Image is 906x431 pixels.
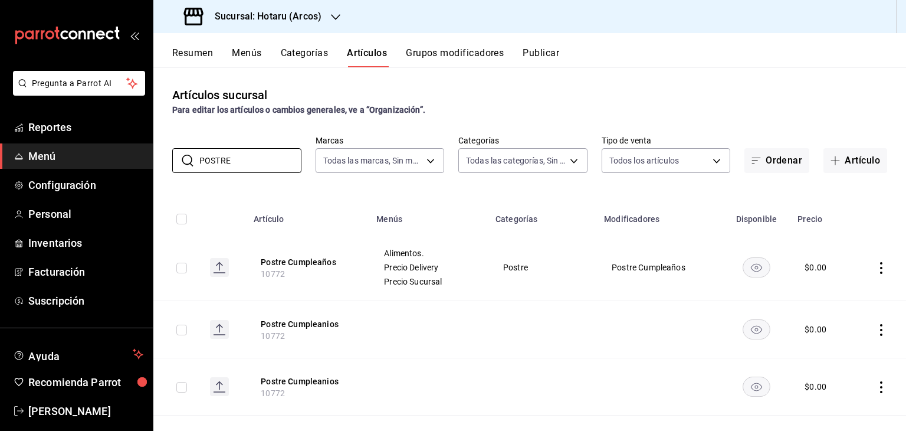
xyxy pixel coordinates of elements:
div: $ 0.00 [805,381,826,393]
span: Precio Sucursal [384,277,474,286]
th: Modificadores [597,197,722,234]
span: Menú [28,148,143,164]
button: open_drawer_menu [130,31,139,40]
span: Todas las marcas, Sin marca [323,155,423,166]
input: Buscar artículo [199,149,301,172]
button: edit-product-location [261,376,355,387]
span: Ayuda [28,347,128,361]
label: Tipo de venta [602,136,731,145]
th: Disponible [723,197,791,234]
span: Facturación [28,264,143,280]
th: Categorías [488,197,597,234]
button: Publicar [523,47,559,67]
button: Pregunta a Parrot AI [13,71,145,96]
button: Categorías [281,47,329,67]
span: Reportes [28,119,143,135]
label: Marcas [316,136,445,145]
div: $ 0.00 [805,262,826,273]
h3: Sucursal: Hotaru (Arcos) [205,9,321,24]
button: edit-product-location [261,318,355,330]
span: Precio Delivery [384,263,474,272]
button: actions [875,262,887,274]
button: Grupos modificadores [406,47,504,67]
span: 10772 [261,331,285,341]
span: 10772 [261,269,285,279]
div: Artículos sucursal [172,86,267,104]
button: actions [875,324,887,336]
label: Categorías [458,136,587,145]
th: Artículo [247,197,369,234]
th: Precio [790,197,851,234]
span: Configuración [28,177,143,193]
button: availability-product [743,257,770,277]
strong: Para editar los artículos o cambios generales, ve a “Organización”. [172,105,425,115]
span: Inventarios [28,235,143,251]
span: Alimentos. [384,249,474,257]
button: availability-product [743,377,770,397]
span: Recomienda Parrot [28,374,143,390]
button: Artículo [823,148,887,173]
button: availability-product [743,319,770,339]
span: [PERSON_NAME] [28,403,143,419]
span: Postre Cumpleaños [612,263,707,272]
div: navigation tabs [172,47,906,67]
span: Todos los artículos [609,155,679,166]
span: Todas las categorías, Sin categoría [466,155,566,166]
span: Postre [503,263,582,272]
button: Ordenar [744,148,809,173]
button: Artículos [347,47,387,67]
button: edit-product-location [261,256,355,268]
button: actions [875,381,887,393]
button: Resumen [172,47,213,67]
button: Menús [232,47,261,67]
span: 10772 [261,388,285,398]
span: Personal [28,206,143,222]
span: Suscripción [28,293,143,309]
div: $ 0.00 [805,324,826,335]
span: Pregunta a Parrot AI [32,77,127,90]
a: Pregunta a Parrot AI [8,86,145,98]
th: Menús [369,197,488,234]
